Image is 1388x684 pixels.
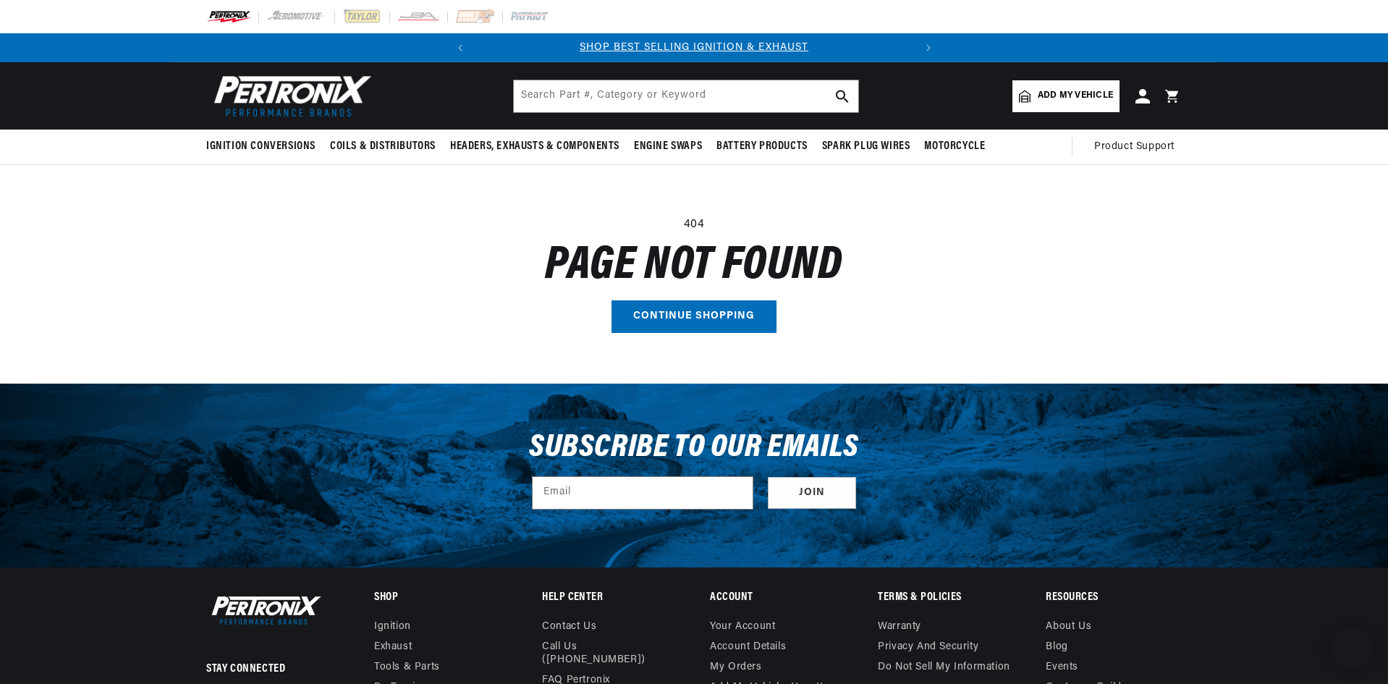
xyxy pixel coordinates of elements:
a: Privacy and Security [878,637,978,657]
span: Engine Swaps [634,139,702,154]
span: Ignition Conversions [206,139,316,154]
a: Events [1046,657,1078,677]
a: Ignition [374,620,411,637]
a: Account details [710,637,786,657]
button: search button [826,80,858,112]
a: SHOP BEST SELLING IGNITION & EXHAUST [580,42,808,53]
div: 1 of 2 [475,40,914,56]
a: Continue shopping [612,300,776,333]
button: Translation missing: en.sections.announcements.previous_announcement [446,33,475,62]
summary: Product Support [1094,130,1182,164]
input: Email [533,477,753,509]
summary: Engine Swaps [627,130,709,164]
input: Search Part #, Category or Keyword [514,80,858,112]
span: Coils & Distributors [330,139,436,154]
summary: Battery Products [709,130,815,164]
a: Your account [710,620,775,637]
slideshow-component: Translation missing: en.sections.announcements.announcement_bar [170,33,1218,62]
button: Translation missing: en.sections.announcements.next_announcement [914,33,943,62]
img: Pertronix [206,593,322,628]
a: Add my vehicle [1012,80,1120,112]
div: Announcement [475,40,914,56]
span: Spark Plug Wires [822,139,910,154]
h1: Page not found [206,246,1182,286]
span: Headers, Exhausts & Components [450,139,619,154]
a: Do not sell my information [878,657,1010,677]
a: Warranty [878,620,921,637]
h3: Subscribe to our emails [529,434,859,462]
summary: Ignition Conversions [206,130,323,164]
span: Motorcycle [924,139,985,154]
span: Product Support [1094,139,1175,155]
button: Subscribe [768,477,856,510]
p: 404 [206,216,1182,235]
span: Battery Products [716,139,808,154]
a: Call Us ([PHONE_NUMBER]) [542,637,667,670]
a: Exhaust [374,637,412,657]
summary: Coils & Distributors [323,130,443,164]
a: Blog [1046,637,1067,657]
img: Pertronix [206,71,373,121]
summary: Spark Plug Wires [815,130,918,164]
summary: Headers, Exhausts & Components [443,130,627,164]
p: Stay Connected [206,662,327,677]
a: About Us [1046,620,1091,637]
summary: Motorcycle [917,130,992,164]
a: Contact us [542,620,596,637]
a: My orders [710,657,761,677]
span: Add my vehicle [1038,89,1113,103]
a: Tools & Parts [374,657,440,677]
